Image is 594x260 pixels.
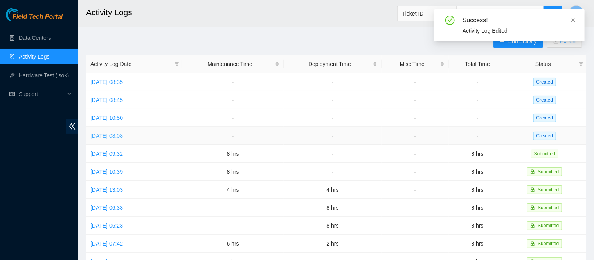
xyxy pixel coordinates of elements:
[19,53,50,60] a: Activity Logs
[175,62,179,66] span: filter
[19,35,51,41] a: Data Centers
[538,187,559,192] span: Submitted
[449,199,506,217] td: 8 hrs
[382,127,448,145] td: -
[284,235,382,253] td: 2 hrs
[449,109,506,127] td: -
[182,163,284,181] td: 8 hrs
[284,73,382,91] td: -
[284,181,382,199] td: 4 hrs
[569,5,584,21] button: D
[66,119,78,134] span: double-left
[182,217,284,235] td: -
[538,223,559,228] span: Submitted
[284,145,382,163] td: -
[449,217,506,235] td: 8 hrs
[90,151,123,157] a: [DATE] 09:32
[19,72,69,78] a: Hardware Test (isok)
[530,223,535,228] span: lock
[90,187,123,193] a: [DATE] 13:03
[538,241,559,246] span: Submitted
[538,205,559,210] span: Submitted
[544,6,562,21] button: search
[284,163,382,181] td: -
[9,91,15,97] span: read
[90,79,123,85] a: [DATE] 08:35
[571,17,576,23] span: close
[449,163,506,181] td: 8 hrs
[402,8,452,20] span: Ticket ID
[182,145,284,163] td: 8 hrs
[456,6,544,21] input: Enter text here...
[382,217,448,235] td: -
[463,16,575,25] div: Success!
[533,132,556,140] span: Created
[449,235,506,253] td: 8 hrs
[449,145,506,163] td: 8 hrs
[6,14,63,24] a: Akamai TechnologiesField Tech Portal
[530,241,535,246] span: lock
[574,9,579,18] span: D
[382,109,448,127] td: -
[90,133,123,139] a: [DATE] 08:08
[449,55,506,73] th: Total Time
[531,150,558,158] span: Submitted
[530,169,535,174] span: lock
[449,127,506,145] td: -
[530,205,535,210] span: lock
[90,240,123,247] a: [DATE] 07:42
[6,8,40,21] img: Akamai Technologies
[449,91,506,109] td: -
[449,181,506,199] td: 8 hrs
[90,205,123,211] a: [DATE] 06:33
[382,163,448,181] td: -
[284,91,382,109] td: -
[538,169,559,175] span: Submitted
[449,73,506,91] td: -
[445,16,455,25] span: check-circle
[533,96,556,104] span: Created
[511,60,576,68] span: Status
[182,73,284,91] td: -
[90,169,123,175] a: [DATE] 10:39
[19,86,65,102] span: Support
[382,181,448,199] td: -
[382,199,448,217] td: -
[173,58,181,70] span: filter
[182,127,284,145] td: -
[284,217,382,235] td: 8 hrs
[182,199,284,217] td: -
[382,73,448,91] td: -
[284,199,382,217] td: 8 hrs
[182,109,284,127] td: -
[182,235,284,253] td: 6 hrs
[90,223,123,229] a: [DATE] 06:23
[533,78,556,86] span: Created
[284,109,382,127] td: -
[182,181,284,199] td: 4 hrs
[530,187,535,192] span: lock
[577,58,585,70] span: filter
[13,13,63,21] span: Field Tech Portal
[90,97,123,103] a: [DATE] 08:45
[533,114,556,122] span: Created
[463,27,575,35] div: Activity Log Edited
[90,60,171,68] span: Activity Log Date
[182,91,284,109] td: -
[579,62,583,66] span: filter
[382,235,448,253] td: -
[90,115,123,121] a: [DATE] 10:50
[382,145,448,163] td: -
[284,127,382,145] td: -
[382,91,448,109] td: -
